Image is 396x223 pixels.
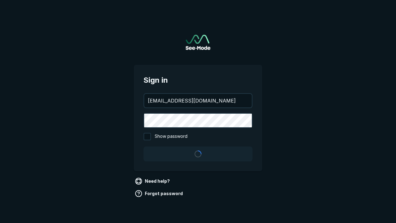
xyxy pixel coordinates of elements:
a: Need help? [134,176,172,186]
span: Show password [155,133,187,140]
input: your@email.com [144,94,252,107]
span: Sign in [144,75,252,86]
a: Forgot password [134,189,185,199]
a: Go to sign in [186,35,210,50]
img: See-Mode Logo [186,35,210,50]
